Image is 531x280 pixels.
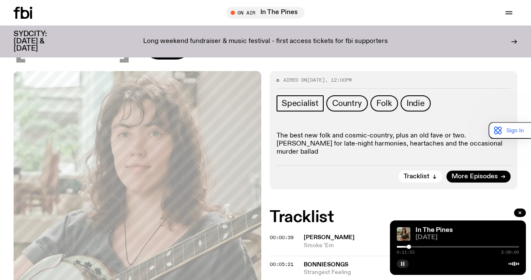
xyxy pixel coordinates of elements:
span: [PERSON_NAME] [304,234,355,240]
p: Long weekend fundraiser & music festival - first access tickets for fbi supporters [143,38,388,46]
a: Specialist [277,95,324,111]
button: 00:00:39 [270,235,294,240]
span: 00:05:21 [270,261,294,268]
span: Folk [376,99,392,108]
span: [DATE] [307,77,325,83]
h3: SYDCITY: [DATE] & [DATE] [14,31,68,52]
span: [DATE] [14,30,130,64]
button: 00:05:21 [270,262,294,267]
span: 2:00:00 [501,250,519,254]
a: Indie [401,95,431,111]
span: Specialist [282,99,319,108]
button: Tracklist [398,171,442,183]
span: Aired on [283,77,307,83]
span: Smoke 'Em [304,242,517,250]
a: Folk [370,95,398,111]
span: Tracklist [404,174,429,180]
span: More Episodes [452,174,498,180]
span: [DATE] [415,234,519,241]
span: 0:11:53 [397,250,415,254]
button: On AirIn The Pines [226,7,305,19]
h2: Tracklist [270,210,517,225]
span: Country [332,99,362,108]
span: Strangest Feeling [304,269,443,277]
p: The best new folk and cosmic-country, plus an old fave or two. [PERSON_NAME] for late-night harmo... [277,132,511,157]
span: Bonniesongs [304,262,348,268]
a: In The Pines [415,227,453,234]
span: 00:00:39 [270,234,294,241]
span: , 12:00pm [325,77,352,83]
span: Indie [407,99,425,108]
a: Country [326,95,368,111]
a: More Episodes [446,171,511,183]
